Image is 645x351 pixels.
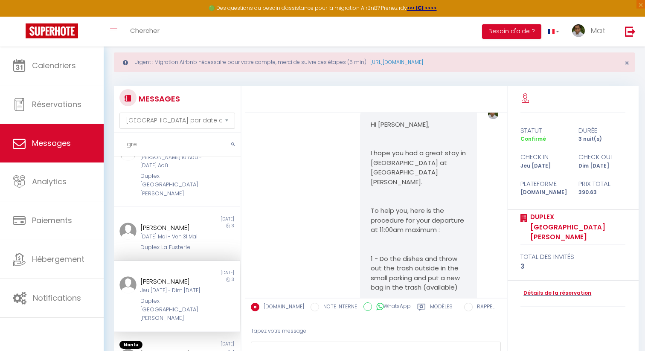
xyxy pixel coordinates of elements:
div: 390.63 [573,189,631,197]
a: [URL][DOMAIN_NAME] [370,58,423,66]
div: Jeu [DATE] [515,162,573,170]
button: Close [625,59,629,67]
span: Analytics [32,176,67,187]
span: Messages [32,138,71,148]
div: check out [573,152,631,162]
input: Rechercher un mot clé [114,133,241,157]
div: 3 nuit(s) [573,135,631,143]
div: Prix total [573,179,631,189]
span: Paiements [32,215,72,226]
span: Mat [590,25,605,36]
span: Notifications [33,293,81,303]
div: Duplex [GEOGRAPHIC_DATA][PERSON_NAME] [140,297,203,323]
label: WhatsApp [372,302,411,312]
img: Super Booking [26,23,78,38]
a: Détails de la réservation [520,289,591,297]
span: Chercher [130,26,160,35]
p: Hi [PERSON_NAME], [371,120,466,130]
div: [DOMAIN_NAME] [515,189,573,197]
div: statut [515,125,573,136]
div: Plateforme [515,179,573,189]
label: Modèles [430,303,453,313]
div: Urgent : Migration Airbnb nécessaire pour votre compte, merci de suivre ces étapes (5 min) - [114,52,635,72]
div: Duplex La Fusterie [140,243,203,252]
span: Non lu [119,341,142,349]
p: I hope you had a great stay in [GEOGRAPHIC_DATA] at [GEOGRAPHIC_DATA][PERSON_NAME]. [371,148,466,187]
div: [DATE] [177,270,239,276]
div: [DATE] Mai - Ven 31 Mai [140,233,203,241]
span: 3 [232,223,234,229]
img: logout [625,26,636,37]
button: Besoin d'aide ? [482,24,541,39]
img: ... [572,24,585,37]
div: durée [573,125,631,136]
div: [DATE] [177,341,239,349]
div: [PERSON_NAME] [140,276,203,287]
span: Hébergement [32,254,84,264]
span: 3 [232,276,234,283]
p: To help you, here is the procedure for your departure at 11:00am maximum : [371,206,466,235]
div: Duplex [GEOGRAPHIC_DATA][PERSON_NAME] [140,172,203,198]
span: × [625,58,629,68]
div: [PERSON_NAME] 10 Aoû - [DATE] Aoû [140,154,203,170]
span: Calendriers [32,60,76,71]
div: 3 [520,261,625,272]
div: Dim [DATE] [573,162,631,170]
img: ... [119,276,137,293]
label: [DOMAIN_NAME] [259,303,304,312]
img: ... [119,223,137,240]
div: total des invités [520,252,625,262]
img: ... [488,109,498,119]
a: Duplex [GEOGRAPHIC_DATA][PERSON_NAME] [527,212,625,242]
label: RAPPEL [473,303,494,312]
span: Réservations [32,99,81,110]
div: Tapez votre message [251,321,501,342]
span: Confirmé [520,135,546,142]
div: Jeu [DATE] - Dim [DATE] [140,287,203,295]
a: >>> ICI <<<< [407,4,437,12]
div: check in [515,152,573,162]
h3: MESSAGES [137,89,180,108]
div: [DATE] [177,216,239,223]
a: Chercher [124,17,166,46]
a: ... Mat [566,17,616,46]
div: [PERSON_NAME] [140,223,203,233]
label: NOTE INTERNE [319,303,357,312]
